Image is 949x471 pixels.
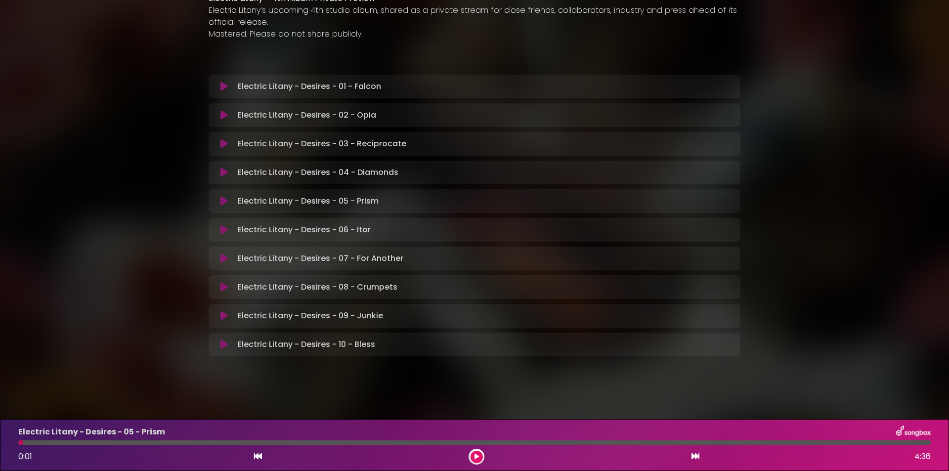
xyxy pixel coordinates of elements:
[238,195,379,207] p: Electric Litany - Desires - 05 - Prism
[238,310,383,322] p: Electric Litany - Desires - 09 - Junkie
[238,281,397,293] p: Electric Litany - Desires - 08 - Crumpets
[238,339,375,350] p: Electric Litany - Desires - 10 - Bless
[209,4,740,28] p: Electric Litany’s upcoming 4th studio album, shared as a private stream for close friends, collab...
[238,109,376,121] p: Electric Litany - Desires - 02 - Opia
[238,167,398,178] p: Electric Litany - Desires - 04 - Diamonds
[238,253,403,264] p: Electric Litany - Desires - 07 - For Another
[209,28,740,40] p: Mastered. Please do not share publicly.
[238,224,371,236] p: Electric Litany - Desires - 06 - Itor
[238,81,381,92] p: Electric Litany - Desires - 01 - Falcon
[238,138,406,150] p: Electric Litany - Desires - 03 - Reciprocate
